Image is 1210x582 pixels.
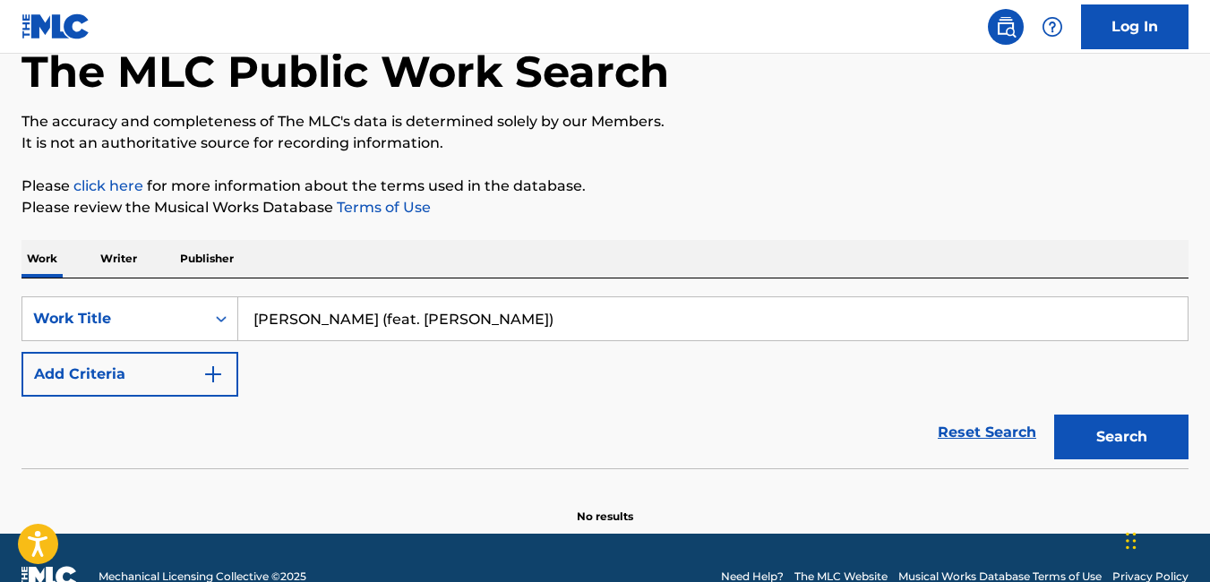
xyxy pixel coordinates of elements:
[21,352,238,397] button: Add Criteria
[21,197,1189,218] p: Please review the Musical Works Database
[21,45,669,98] h1: The MLC Public Work Search
[21,240,63,278] p: Work
[21,175,1189,197] p: Please for more information about the terms used in the database.
[202,364,224,385] img: 9d2ae6d4665cec9f34b9.svg
[1081,4,1189,49] a: Log In
[1120,496,1210,582] iframe: Chat Widget
[21,13,90,39] img: MLC Logo
[995,16,1017,38] img: search
[988,9,1024,45] a: Public Search
[333,199,431,216] a: Terms of Use
[1042,16,1063,38] img: help
[929,413,1045,452] a: Reset Search
[1034,9,1070,45] div: Help
[21,111,1189,133] p: The accuracy and completeness of The MLC's data is determined solely by our Members.
[95,240,142,278] p: Writer
[1126,514,1137,568] div: Drag
[73,177,143,194] a: click here
[1054,415,1189,459] button: Search
[21,296,1189,468] form: Search Form
[577,487,633,525] p: No results
[21,133,1189,154] p: It is not an authoritative source for recording information.
[33,308,194,330] div: Work Title
[175,240,239,278] p: Publisher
